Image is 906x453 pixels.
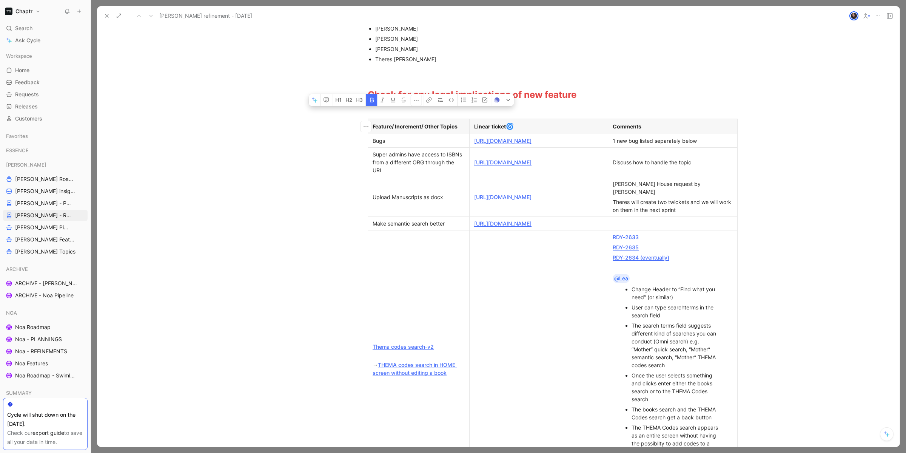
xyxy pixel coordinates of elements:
[3,387,88,399] div: SUMMARY
[3,198,88,209] a: [PERSON_NAME] - PLANNINGS
[15,36,40,45] span: Ask Cycle
[3,50,88,62] div: Workspace
[613,180,733,196] div: [PERSON_NAME] House request by [PERSON_NAME]
[850,12,858,20] img: avatar
[613,244,639,250] a: RDY-2635
[15,323,51,331] span: Noa Roadmap
[373,220,465,227] div: Make semantic search better
[632,405,721,421] div: The books search and the THEMA Codes search get a back button
[373,362,457,376] a: THEMA codes search in HOME screen without editing a book
[3,113,88,124] a: Customers
[614,274,628,283] div: @Lea
[15,79,40,86] span: Feedback
[632,371,721,403] div: Once the user selects something and clicks enter either the books search or to the THEMA Codes se...
[373,150,465,174] div: Super admins have access to ISBNs from a different ORG through the URL
[632,303,721,319] div: User can type searchterms in the search field
[3,322,88,333] a: Noa Roadmap
[368,89,576,100] span: Check for any legal implications of new feature
[15,212,73,219] span: [PERSON_NAME] - REFINEMENTS
[3,145,88,156] div: ESSENCE
[15,292,74,299] span: ARCHIVE - Noa Pipeline
[3,65,88,76] a: Home
[6,265,28,273] span: ARCHIVE
[15,66,29,74] span: Home
[15,360,48,367] span: Noa Features
[3,89,88,100] a: Requests
[6,132,28,140] span: Favorites
[3,263,88,275] div: ARCHIVE
[15,8,32,15] h1: Chaptr
[3,346,88,357] a: Noa - REFINEMENTS
[6,389,32,397] span: SUMMARY
[15,187,77,195] span: [PERSON_NAME] insights
[3,6,42,17] button: ChaptrChaptr
[3,101,88,112] a: Releases
[632,322,721,369] div: The search terms field suggests different kind of searches you can conduct (Omni search) e.g. “Mo...
[32,430,64,436] a: export guide
[3,186,88,197] a: [PERSON_NAME] insights
[15,248,75,255] span: [PERSON_NAME] Topics
[6,52,32,60] span: Workspace
[373,343,434,350] a: Thema codes search-v2
[375,55,629,63] div: Theres [PERSON_NAME]
[613,158,733,166] div: Discuss how to handle the topic
[3,35,88,46] a: Ask Cycle
[3,173,88,185] a: [PERSON_NAME] Roadmap - open items
[3,23,88,34] div: Search
[373,123,458,130] strong: Feature/ Increment/ Other Topics
[7,410,83,428] div: Cycle will shut down on the [DATE].
[3,290,88,301] a: ARCHIVE - Noa Pipeline
[474,220,532,227] a: [URL][DOMAIN_NAME]
[5,8,12,15] img: Chaptr
[613,123,641,130] strong: Comments
[373,193,465,201] div: Upload Manuscripts as docx
[474,194,532,200] a: [URL][DOMAIN_NAME]
[474,159,532,165] a: [URL][DOMAIN_NAME]
[3,246,88,257] a: [PERSON_NAME] Topics
[474,138,532,144] a: [URL][DOMAIN_NAME]
[15,103,38,110] span: Releases
[6,147,29,154] span: ESSENCE
[3,307,88,318] div: NOA
[15,224,70,231] span: [PERSON_NAME] Pipeline
[6,309,17,317] span: NOA
[15,24,32,33] span: Search
[373,353,465,377] div: →
[3,370,88,381] a: Noa Roadmap - Swimlanes
[3,334,88,345] a: Noa - PLANNINGS
[15,335,62,343] span: Noa - PLANNINGS
[613,234,639,240] a: RDY-2633
[3,263,88,301] div: ARCHIVEARCHIVE - [PERSON_NAME] PipelineARCHIVE - Noa Pipeline
[15,199,72,207] span: [PERSON_NAME] - PLANNINGS
[15,175,75,183] span: [PERSON_NAME] Roadmap - open items
[3,77,88,88] a: Feedback
[3,130,88,142] div: Favorites
[15,115,42,122] span: Customers
[15,236,77,243] span: [PERSON_NAME] Features
[15,91,39,98] span: Requests
[613,198,733,214] div: Theres will create two twickets and we will work on them in the next sprint
[3,159,88,170] div: [PERSON_NAME]
[375,35,629,43] div: [PERSON_NAME]
[474,123,506,130] strong: Linear ticket
[3,278,88,289] a: ARCHIVE - [PERSON_NAME] Pipeline
[506,122,514,130] span: 🌀
[375,45,629,53] div: [PERSON_NAME]
[373,137,465,145] div: Bugs
[375,25,629,32] div: [PERSON_NAME]
[613,254,669,261] a: RDY-2634 (eventually)
[7,428,83,447] div: Check our to save all your data in time.
[3,234,88,245] a: [PERSON_NAME] Features
[3,387,88,401] div: SUMMARY
[3,210,88,221] a: [PERSON_NAME] - REFINEMENTS
[159,11,252,20] span: [PERSON_NAME] refinement - [DATE]
[6,161,46,169] span: [PERSON_NAME]
[3,358,88,369] a: Noa Features
[3,159,88,257] div: [PERSON_NAME][PERSON_NAME] Roadmap - open items[PERSON_NAME] insights[PERSON_NAME] - PLANNINGS[PE...
[632,285,721,301] div: Change Header to “Find what you need” (or similar)
[613,137,733,145] div: 1 new bug listed separately below
[15,280,79,287] span: ARCHIVE - [PERSON_NAME] Pipeline
[3,307,88,381] div: NOANoa RoadmapNoa - PLANNINGSNoa - REFINEMENTSNoa FeaturesNoa Roadmap - Swimlanes
[3,222,88,233] a: [PERSON_NAME] Pipeline
[15,372,77,379] span: Noa Roadmap - Swimlanes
